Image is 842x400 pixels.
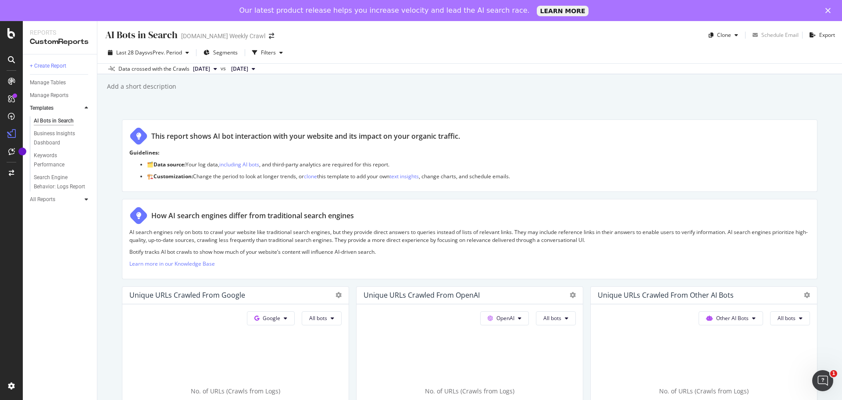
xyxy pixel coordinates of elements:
a: + Create Report [30,61,91,71]
div: Export [819,31,835,39]
span: All bots [543,314,561,322]
div: Our latest product release helps you increase velocity and lead the AI search race. [239,6,530,15]
button: Schedule Email [749,28,799,42]
div: How AI search engines differ from traditional search enginesAI search engines rely on bots to cra... [122,199,817,279]
p: AI search engines rely on bots to crawl your website like traditional search engines, but they pr... [129,228,810,243]
div: Unique URLs Crawled from OpenAI [364,291,480,299]
span: Other AI Bots [716,314,749,322]
iframe: Intercom live chat [812,370,833,391]
span: Google [263,314,280,322]
button: Segments [200,46,241,60]
div: Tooltip anchor [18,148,26,155]
button: All bots [302,311,342,325]
div: AI Bots in Search [34,116,74,126]
a: Search Engine Behavior: Logs Report [34,173,91,191]
div: How AI search engines differ from traditional search engines [151,211,354,221]
div: arrow-right-arrow-left [269,33,274,39]
button: Last 28 DaysvsPrev. Period [104,46,193,60]
button: [DATE] [189,64,221,74]
div: Data crossed with the Crawls [118,65,189,73]
div: [DOMAIN_NAME] Weekly Crawl [181,32,265,40]
strong: Data source: [153,161,186,168]
button: [DATE] [228,64,259,74]
a: including AI bots [219,161,259,168]
div: Reports [30,28,90,37]
div: Add a short description [106,82,176,91]
a: clone [304,173,317,180]
span: No. of URLs (Crawls from Logs) [191,387,280,395]
div: Close [825,8,834,13]
span: Segments [213,49,238,56]
div: Templates [30,104,54,113]
span: No. of URLs (Crawls from Logs) [659,387,749,395]
a: Templates [30,104,82,113]
a: All Reports [30,195,82,204]
div: Schedule Email [761,31,799,39]
div: Manage Reports [30,91,68,100]
a: Learn more in our Knowledge Base [129,260,215,267]
button: Google [247,311,295,325]
button: Filters [249,46,286,60]
div: This report shows AI bot interaction with your website and its impact on your organic traffic. [151,131,460,141]
div: This report shows AI bot interaction with your website and its impact on your organic traffic.Gui... [122,119,817,192]
div: Search Engine Behavior: Logs Report [34,173,86,191]
a: Business Insights Dashboard [34,129,91,148]
div: Filters [261,49,276,56]
span: Last 28 Days [116,49,147,56]
span: 2025 Aug. 14th [193,65,210,73]
div: Manage Tables [30,78,66,87]
a: LEARN MORE [537,6,589,16]
p: Botify tracks AI bot crawls to show how much of your website’s content will influence AI-driven s... [129,248,810,256]
div: Unique URLs Crawled from Google [129,291,245,299]
div: + Create Report [30,61,66,71]
span: OpenAI [496,314,514,322]
div: Clone [717,31,731,39]
strong: Customization: [153,173,193,180]
button: All bots [536,311,576,325]
a: AI Bots in Search [34,116,91,126]
button: Export [806,28,835,42]
span: 2025 Jul. 17th [231,65,248,73]
span: 1 [830,370,837,377]
span: All bots [309,314,327,322]
strong: Guidelines: [129,149,159,156]
span: vs [221,65,228,72]
button: OpenAI [480,311,529,325]
p: 🏗️ Change the period to look at longer trends, or this template to add your own , change charts, ... [147,173,810,180]
div: Keywords Performance [34,151,83,169]
button: Clone [705,28,742,42]
div: All Reports [30,195,55,204]
div: AI Bots in Search [104,28,178,42]
span: No. of URLs (Crawls from Logs) [425,387,514,395]
a: text insights [389,173,419,180]
div: CustomReports [30,37,90,47]
div: Unique URLs Crawled from Other AI Bots [598,291,734,299]
button: All bots [770,311,810,325]
a: Manage Reports [30,91,91,100]
button: Other AI Bots [699,311,763,325]
a: Keywords Performance [34,151,91,169]
a: Manage Tables [30,78,91,87]
p: 🗂️ Your log data, , and third-party analytics are required for this report. [147,161,810,168]
div: Business Insights Dashboard [34,129,84,148]
span: vs Prev. Period [147,49,182,56]
span: All bots [778,314,796,322]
